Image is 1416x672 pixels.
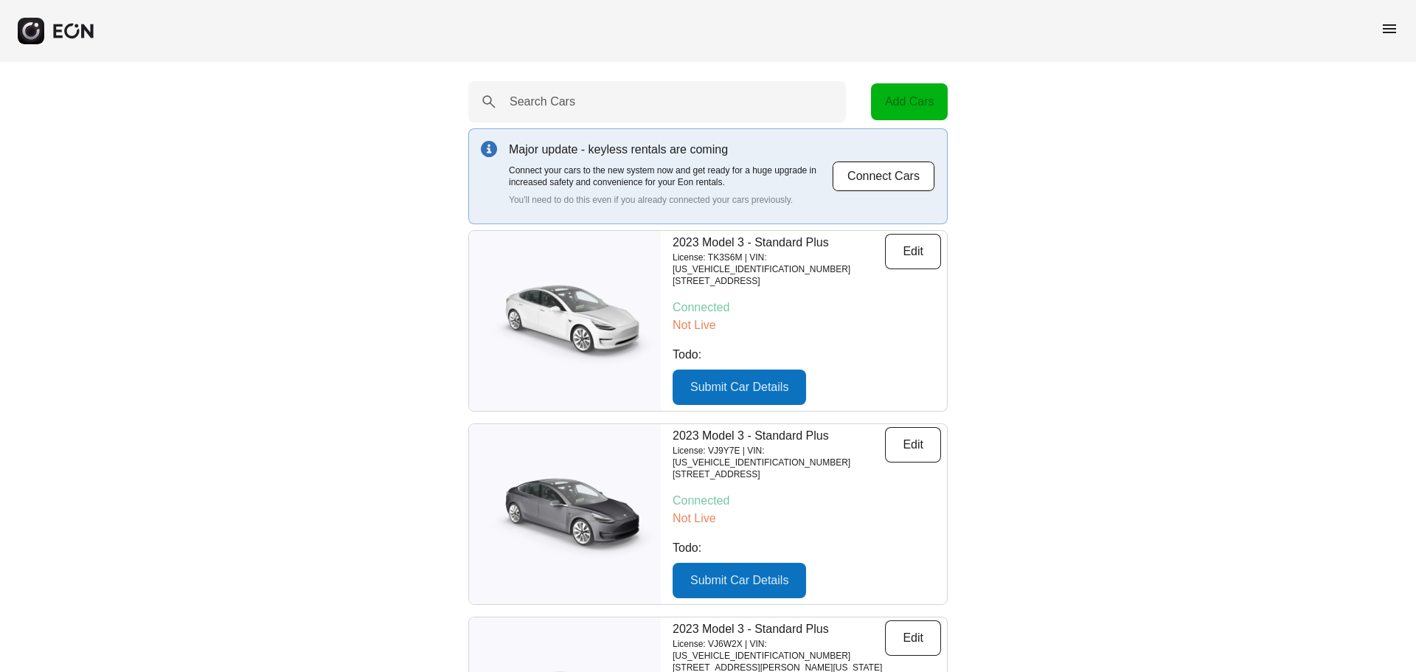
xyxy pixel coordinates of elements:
button: Edit [885,427,941,463]
img: info [481,141,497,157]
p: Connected [673,492,941,510]
button: Connect Cars [832,161,935,192]
p: Not Live [673,316,941,334]
p: Major update - keyless rentals are coming [509,141,832,159]
p: Todo: [673,346,941,364]
p: Connected [673,299,941,316]
p: 2023 Model 3 - Standard Plus [673,427,885,445]
p: 2023 Model 3 - Standard Plus [673,620,885,638]
button: Edit [885,234,941,269]
p: Not Live [673,510,941,527]
button: Submit Car Details [673,563,806,598]
p: License: TK3S6M | VIN: [US_VEHICLE_IDENTIFICATION_NUMBER] [673,252,885,275]
p: [STREET_ADDRESS] [673,275,885,287]
button: Edit [885,620,941,656]
p: [STREET_ADDRESS] [673,468,885,480]
img: car [469,466,661,562]
p: Todo: [673,539,941,557]
img: car [469,273,661,369]
p: License: VJ9Y7E | VIN: [US_VEHICLE_IDENTIFICATION_NUMBER] [673,445,885,468]
button: Submit Car Details [673,370,806,405]
p: You'll need to do this even if you already connected your cars previously. [509,194,832,206]
span: menu [1381,20,1398,38]
label: Search Cars [510,93,575,111]
p: Connect your cars to the new system now and get ready for a huge upgrade in increased safety and ... [509,164,832,188]
p: License: VJ6W2X | VIN: [US_VEHICLE_IDENTIFICATION_NUMBER] [673,638,885,662]
p: 2023 Model 3 - Standard Plus [673,234,885,252]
